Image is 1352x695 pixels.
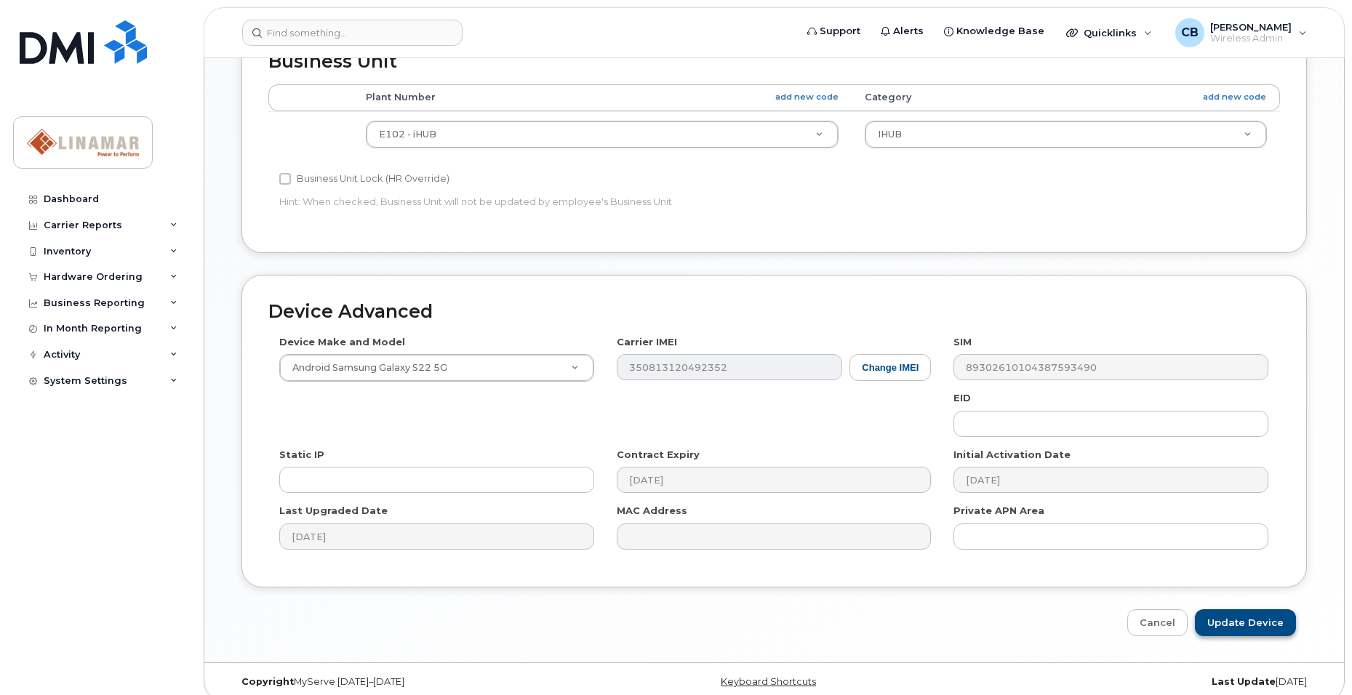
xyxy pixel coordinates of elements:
[379,129,436,140] span: E102 - iHUB
[852,84,1280,111] th: Category
[1203,91,1266,103] a: add new code
[878,129,902,140] span: IHUB
[279,335,405,349] label: Device Make and Model
[865,121,1266,148] a: IHUB
[279,504,388,518] label: Last Upgraded Date
[820,24,860,39] span: Support
[953,391,971,405] label: EID
[953,504,1044,518] label: Private APN Area
[284,361,447,374] span: Android Samsung Galaxy S22 5G
[1210,21,1292,33] span: [PERSON_NAME]
[1165,18,1317,47] div: Charlene Billings
[279,195,931,209] p: Hint: When checked, Business Unit will not be updated by employee's Business Unit
[617,335,677,349] label: Carrier IMEI
[775,91,839,103] a: add new code
[1210,33,1292,44] span: Wireless Admin
[953,448,1071,462] label: Initial Activation Date
[353,84,852,111] th: Plant Number
[956,24,1044,39] span: Knowledge Base
[279,170,449,188] label: Business Unit Lock (HR Override)
[268,52,1280,72] h2: Business Unit
[1084,27,1137,39] span: Quicklinks
[268,302,1280,322] h2: Device Advanced
[953,335,972,349] label: SIM
[871,17,934,46] a: Alerts
[721,676,816,687] a: Keyboard Shortcuts
[1212,676,1276,687] strong: Last Update
[280,355,593,381] a: Android Samsung Galaxy S22 5G
[242,20,463,46] input: Find something...
[617,448,700,462] label: Contract Expiry
[797,17,871,46] a: Support
[1181,24,1199,41] span: CB
[279,173,291,185] input: Business Unit Lock (HR Override)
[367,121,838,148] a: E102 - iHUB
[241,676,294,687] strong: Copyright
[1195,609,1296,636] input: Update Device
[279,448,324,462] label: Static IP
[956,676,1318,688] div: [DATE]
[1056,18,1162,47] div: Quicklinks
[617,504,687,518] label: MAC Address
[934,17,1055,46] a: Knowledge Base
[849,354,931,381] button: Change IMEI
[893,24,924,39] span: Alerts
[1127,609,1188,636] a: Cancel
[231,676,593,688] div: MyServe [DATE]–[DATE]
